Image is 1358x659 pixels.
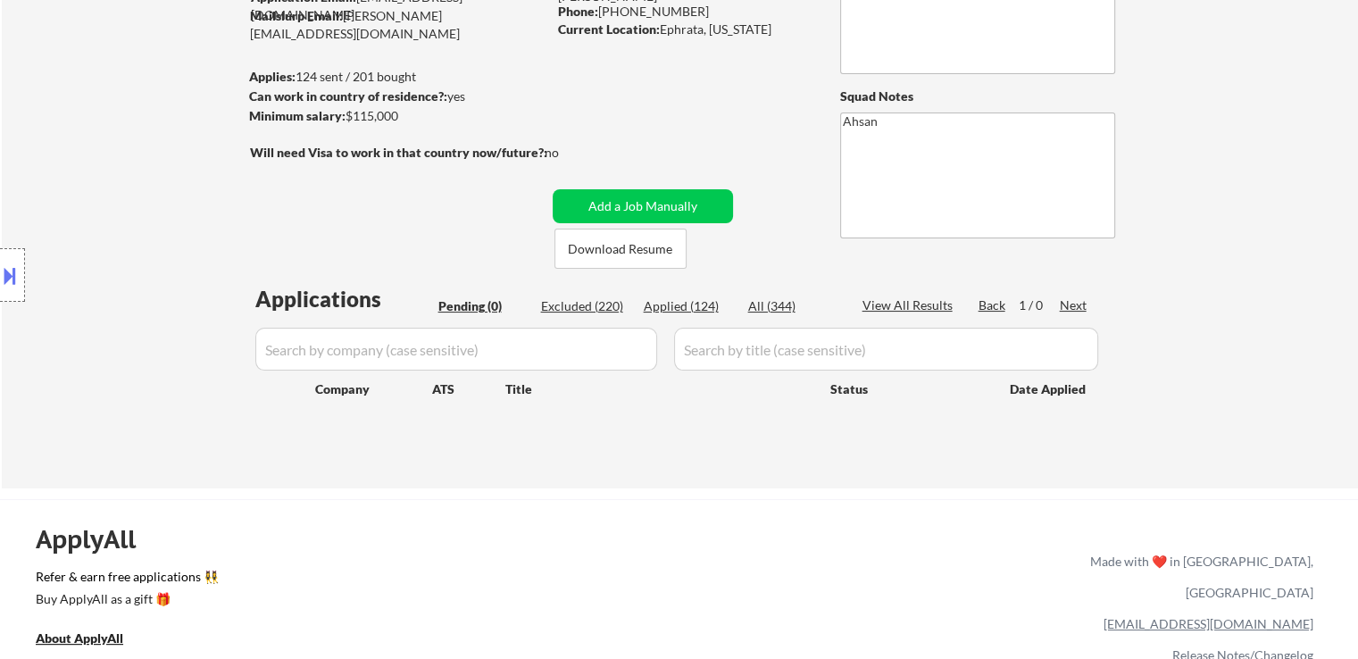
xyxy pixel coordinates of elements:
[438,297,528,315] div: Pending (0)
[249,88,541,105] div: yes
[553,189,733,223] button: Add a Job Manually
[1010,380,1088,398] div: Date Applied
[249,68,546,86] div: 124 sent / 201 bought
[1019,296,1060,314] div: 1 / 0
[36,630,123,646] u: About ApplyAll
[541,297,630,315] div: Excluded (220)
[250,7,546,42] div: [PERSON_NAME][EMAIL_ADDRESS][DOMAIN_NAME]
[644,297,733,315] div: Applied (124)
[249,108,346,123] strong: Minimum salary:
[36,524,156,555] div: ApplyAll
[1083,546,1313,608] div: Made with ❤️ in [GEOGRAPHIC_DATA], [GEOGRAPHIC_DATA]
[840,88,1115,105] div: Squad Notes
[674,328,1098,371] input: Search by title (case sensitive)
[830,372,984,405] div: Status
[545,144,596,162] div: no
[249,107,546,125] div: $115,000
[558,21,811,38] div: Ephrata, [US_STATE]
[1104,616,1313,631] a: [EMAIL_ADDRESS][DOMAIN_NAME]
[558,3,811,21] div: [PHONE_NUMBER]
[250,8,343,23] strong: Mailslurp Email:
[249,69,296,84] strong: Applies:
[554,229,687,269] button: Download Resume
[36,593,214,605] div: Buy ApplyAll as a gift 🎁
[255,288,432,310] div: Applications
[36,571,717,589] a: Refer & earn free applications 👯‍♀️
[249,88,447,104] strong: Can work in country of residence?:
[250,145,547,160] strong: Will need Visa to work in that country now/future?:
[862,296,958,314] div: View All Results
[748,297,837,315] div: All (344)
[255,328,657,371] input: Search by company (case sensitive)
[558,21,660,37] strong: Current Location:
[1060,296,1088,314] div: Next
[36,629,148,651] a: About ApplyAll
[979,296,1007,314] div: Back
[432,380,505,398] div: ATS
[558,4,598,19] strong: Phone:
[505,380,813,398] div: Title
[36,589,214,612] a: Buy ApplyAll as a gift 🎁
[315,380,432,398] div: Company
